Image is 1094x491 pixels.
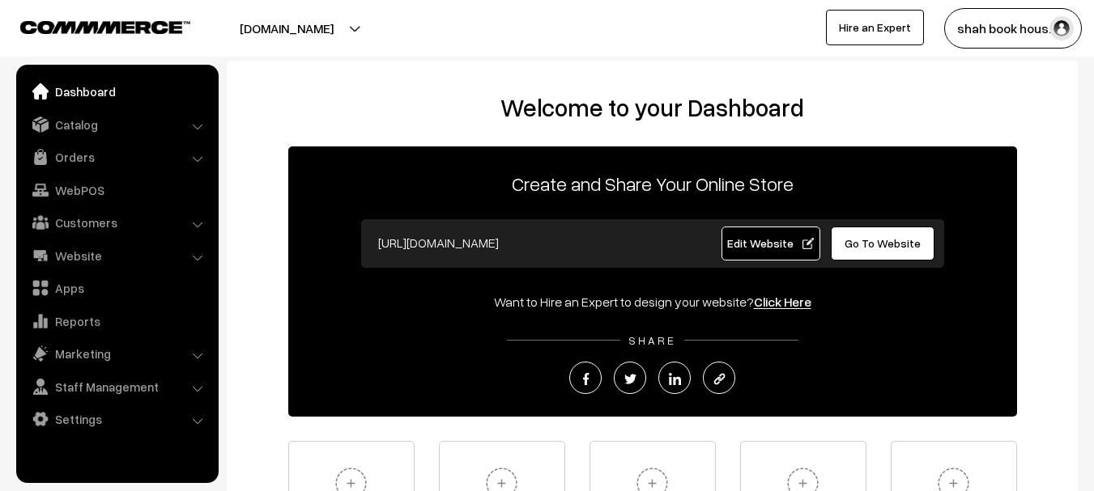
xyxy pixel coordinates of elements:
h2: Welcome to your Dashboard [243,93,1062,122]
a: Customers [20,208,213,237]
a: Orders [20,142,213,171]
span: Go To Website [845,236,921,250]
a: WebPOS [20,176,213,205]
a: Marketing [20,339,213,368]
a: COMMMERCE [20,16,162,36]
img: user [1049,16,1074,40]
a: Catalog [20,110,213,139]
a: Website [20,241,213,270]
a: Staff Management [20,372,213,401]
button: [DOMAIN_NAME] [183,8,390,49]
p: Create and Share Your Online Store [288,169,1017,198]
button: shah book hous… [944,8,1082,49]
a: Reports [20,307,213,336]
a: Edit Website [722,226,820,260]
a: Dashboard [20,77,213,106]
a: Apps [20,273,213,303]
a: Go To Website [831,226,935,260]
span: Edit Website [727,236,814,250]
span: SHARE [620,333,684,347]
a: Settings [20,404,213,434]
a: Hire an Expert [826,10,924,45]
div: Want to Hire an Expert to design your website? [288,292,1017,311]
img: COMMMERCE [20,21,190,33]
a: Click Here [754,294,811,310]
